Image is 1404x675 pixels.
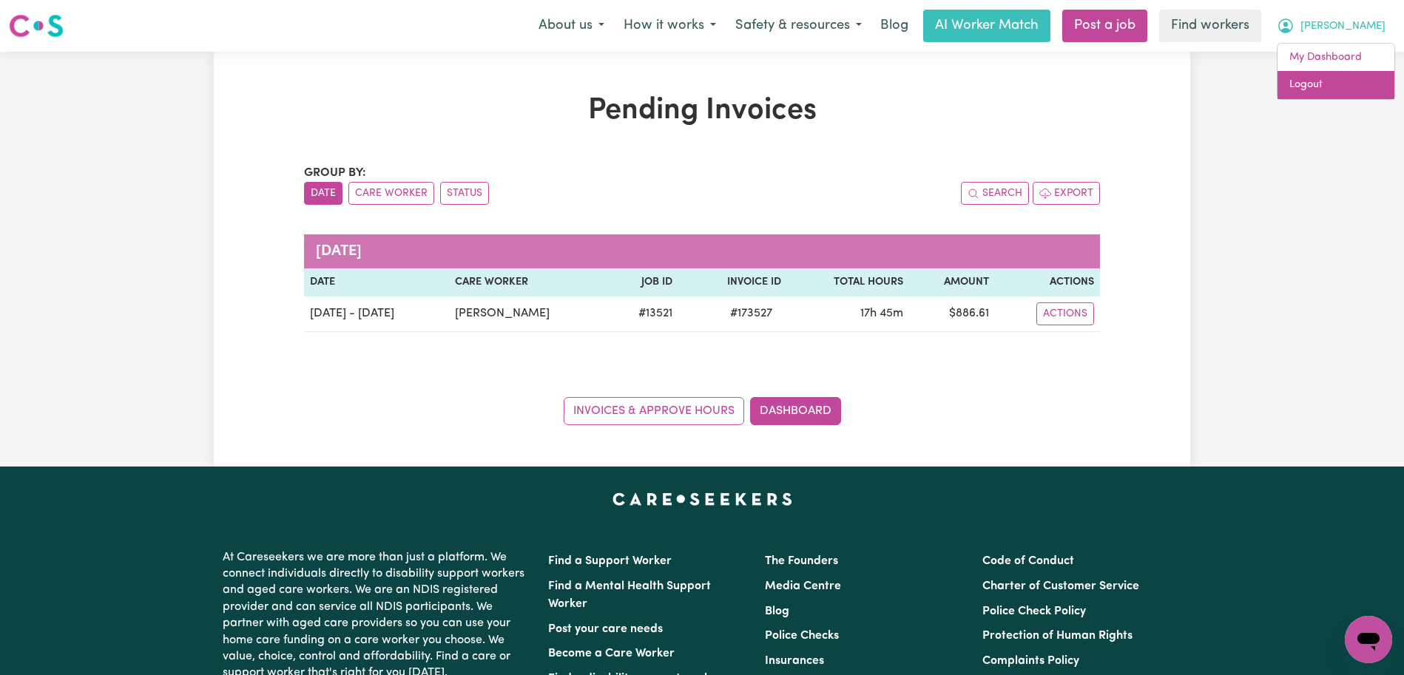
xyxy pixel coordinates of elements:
button: sort invoices by date [304,182,342,205]
th: Date [304,268,449,296]
th: Invoice ID [678,268,786,296]
a: The Founders [765,555,838,567]
td: [PERSON_NAME] [449,296,610,332]
a: Find a Mental Health Support Worker [548,580,711,610]
td: # 13521 [610,296,678,332]
iframe: Button to launch messaging window [1345,616,1392,663]
td: [DATE] - [DATE] [304,296,449,332]
h1: Pending Invoices [304,93,1100,129]
a: Find workers [1159,10,1261,42]
a: Become a Care Worker [548,648,675,659]
a: Media Centre [765,580,841,592]
th: Actions [995,268,1100,296]
th: Job ID [610,268,678,296]
a: Dashboard [750,397,841,425]
a: Logout [1278,71,1394,99]
button: sort invoices by paid status [440,182,489,205]
caption: [DATE] [304,234,1100,268]
a: Post a job [1062,10,1147,42]
span: [PERSON_NAME] [1300,18,1386,35]
span: # 173527 [721,305,781,322]
a: Protection of Human Rights [982,630,1133,642]
a: Blog [871,10,917,42]
button: About us [529,10,614,41]
th: Amount [909,268,995,296]
span: 17 hours 45 minutes [860,308,903,319]
a: Post your care needs [548,623,663,635]
button: Search [961,182,1029,205]
a: Complaints Policy [982,655,1079,667]
a: Police Checks [765,630,839,642]
a: Find a Support Worker [548,555,672,567]
a: Blog [765,606,789,617]
span: Group by: [304,167,366,179]
a: Careseekers logo [9,9,64,43]
button: How it works [614,10,726,41]
th: Care Worker [449,268,610,296]
button: Safety & resources [726,10,871,41]
button: Actions [1036,302,1094,325]
a: AI Worker Match [923,10,1050,42]
td: $ 886.61 [909,296,995,332]
button: Export [1033,182,1100,205]
button: My Account [1267,10,1395,41]
div: My Account [1277,43,1395,100]
img: Careseekers logo [9,13,64,39]
a: Code of Conduct [982,555,1074,567]
th: Total Hours [787,268,910,296]
a: Charter of Customer Service [982,580,1139,592]
button: sort invoices by care worker [348,182,434,205]
a: My Dashboard [1278,44,1394,72]
a: Insurances [765,655,824,667]
a: Police Check Policy [982,606,1086,617]
a: Careseekers home page [612,493,792,505]
a: Invoices & Approve Hours [564,397,744,425]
